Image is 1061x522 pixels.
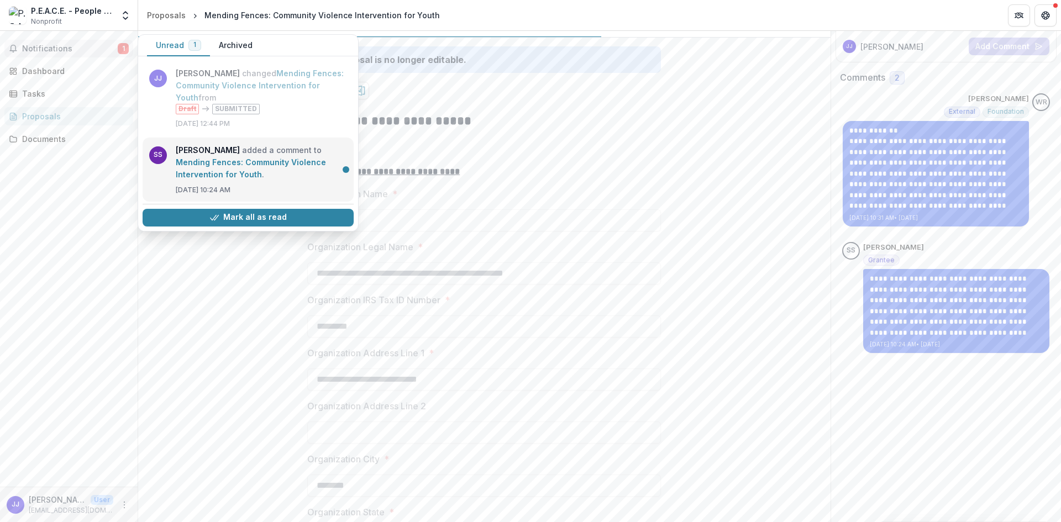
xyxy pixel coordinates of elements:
p: Organization Legal Name [307,240,413,254]
div: Documents [22,133,124,145]
p: [PERSON_NAME] [29,494,86,505]
p: added a comment to . [176,144,347,181]
span: 2 [895,73,900,83]
div: Wendy Rohrbach [1036,99,1047,106]
button: Unread [147,35,210,56]
a: Mending Fences: Community Violence Intervention for Youth [176,68,344,102]
div: Sarah Smith [847,247,855,254]
div: Proposals [147,9,186,21]
a: Dashboard [4,62,133,80]
button: Notifications1 [4,40,133,57]
span: Grantee [868,256,895,264]
div: Proposals [22,110,124,122]
button: download-proposal [351,82,369,99]
div: Dashboard [22,65,124,77]
button: Partners [1008,4,1030,27]
p: Organization State [307,505,385,519]
p: [PERSON_NAME] [860,41,923,52]
button: Open entity switcher [118,4,133,27]
button: Archived [210,35,261,56]
a: Proposals [143,7,190,23]
p: [PERSON_NAME] [968,93,1029,104]
button: Mark all as read [143,209,354,226]
span: Nonprofit [31,17,62,27]
a: Mending Fences: Community Violence Intervention for Youth [176,157,326,179]
span: 1 [118,43,129,54]
nav: breadcrumb [143,7,444,23]
p: Organization Address Line 2 [307,399,426,413]
div: Julian Jackman [12,501,19,508]
p: changed from [176,67,347,114]
div: Julian Jackman [846,44,853,49]
span: Foundation [988,108,1024,115]
p: Organization Address Line 1 [307,346,424,360]
div: P.E.A.C.E. - People Embracing Another Choice Effectively [31,5,113,17]
img: P.E.A.C.E. - People Embracing Another Choice Effectively [9,7,27,24]
p: [DATE] 10:31 AM • [DATE] [849,214,1022,222]
a: Proposals [4,107,133,125]
p: [PERSON_NAME] [863,242,924,253]
span: External [949,108,975,115]
button: More [118,498,131,512]
a: Documents [4,130,133,148]
div: Tasks [22,88,124,99]
a: Tasks [4,85,133,103]
span: 1 [193,41,196,49]
div: Mending Fences: Community Violence Intervention for Youth [204,9,440,21]
p: [DATE] 10:24 AM • [DATE] [870,340,1043,349]
p: User [91,495,113,505]
div: Proposal is no longer editable. [334,53,466,66]
p: Organization City [307,452,380,466]
p: [EMAIL_ADDRESS][DOMAIN_NAME] [29,505,113,515]
span: Notifications [22,44,118,54]
p: Organization IRS Tax ID Number [307,293,440,307]
h2: Comments [840,72,885,83]
button: Get Help [1034,4,1057,27]
button: Add Comment [969,38,1049,55]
